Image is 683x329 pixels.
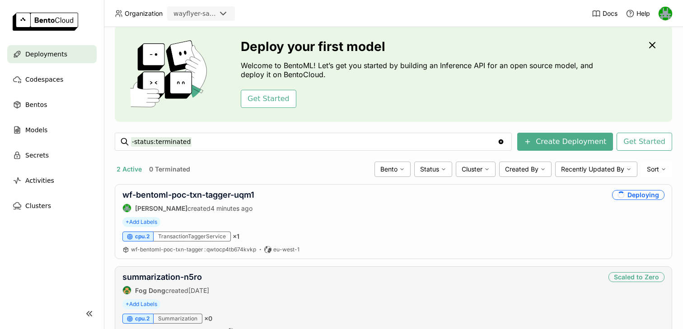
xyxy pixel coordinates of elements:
span: Models [25,125,47,135]
span: eu-west-1 [273,246,299,253]
img: cover onboarding [122,40,219,107]
input: Search [131,134,497,149]
a: summarization-n5ro [122,272,202,282]
button: Get Started [241,90,296,108]
span: Bentos [25,99,47,110]
button: Get Started [617,133,672,151]
span: Organization [125,9,163,18]
div: Help [626,9,650,18]
div: Sort [641,162,672,177]
button: 2 Active [115,163,144,175]
svg: Clear value [497,138,505,145]
div: Status [414,162,452,177]
button: Create Deployment [517,133,613,151]
a: wf-bentoml-poc-txn-tagger-uqm1 [122,190,254,199]
a: Secrets [7,146,97,164]
img: Fog Dong [123,286,131,294]
span: Docs [603,9,618,18]
span: Status [420,165,439,173]
span: Created By [505,165,538,173]
span: Bento [380,165,398,173]
p: Welcome to BentoML! Let’s get you started by building an Inference API for an open source model, ... [241,61,598,79]
img: Sean Hickey [659,7,672,20]
i: loading [616,190,626,199]
a: Activities [7,171,97,190]
div: TransactionTaggerService [154,232,231,241]
span: Sort [647,165,659,173]
a: Bentos [7,96,97,114]
span: [DATE] [188,287,209,294]
span: Codespaces [25,74,63,85]
div: Created By [499,162,552,177]
div: Recently Updated By [555,162,637,177]
span: Secrets [25,150,49,161]
span: cpu.2 [135,315,150,322]
strong: Fog Dong [135,287,165,294]
span: : [204,246,206,253]
strong: [PERSON_NAME] [135,204,187,212]
span: Clusters [25,200,51,211]
div: created [122,286,209,295]
div: created [122,204,254,213]
button: 0 Terminated [147,163,192,175]
div: Summarization [154,314,202,324]
input: Selected wayflyer-sandbox. [217,9,218,19]
div: wayflyer-sandbox [173,9,216,18]
img: logo [13,13,78,31]
span: × 0 [204,315,212,323]
span: 4 minutes ago [211,204,253,212]
span: Activities [25,175,54,186]
a: Deployments [7,45,97,63]
a: Clusters [7,197,97,215]
a: Codespaces [7,70,97,88]
span: cpu.2 [135,233,150,240]
span: Cluster [462,165,482,173]
span: wf-bentoml-poc-txn-tagger qwtocp4tb674kvkp [131,246,256,253]
a: wf-bentoml-poc-txn-tagger:qwtocp4tb674kvkp [131,246,256,253]
h3: Deploy your first model [241,39,598,54]
div: Deploying [612,190,664,200]
a: Docs [592,9,618,18]
a: Models [7,121,97,139]
span: Deployments [25,49,67,60]
img: Sean Hickey [123,204,131,212]
div: Cluster [456,162,496,177]
div: Scaled to Zero [608,272,664,282]
span: Help [636,9,650,18]
span: × 1 [233,232,239,241]
span: +Add Labels [122,299,160,309]
div: Bento [374,162,411,177]
span: +Add Labels [122,217,160,227]
span: Recently Updated By [561,165,624,173]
